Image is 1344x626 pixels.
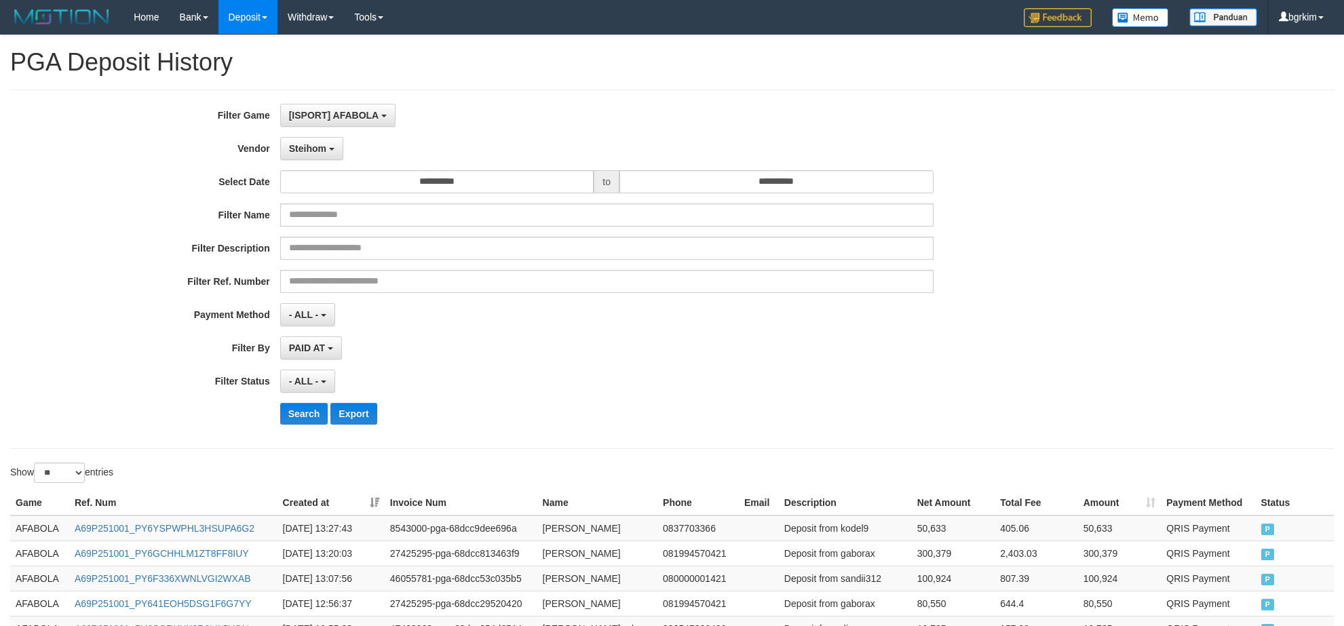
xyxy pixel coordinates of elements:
td: Deposit from sandii312 [779,566,912,591]
th: Ref. Num [69,490,277,515]
span: to [594,170,619,193]
td: 80,550 [1078,591,1161,616]
span: - ALL - [289,376,319,387]
th: Created at: activate to sort column ascending [277,490,385,515]
h1: PGA Deposit History [10,49,1334,76]
button: Search [280,403,328,425]
button: Export [330,403,377,425]
th: Payment Method [1161,490,1255,515]
td: [DATE] 13:27:43 [277,515,385,541]
a: A69P251001_PY6YSPWPHL3HSUPA6G2 [75,523,254,534]
button: Steihom [280,137,343,160]
span: - ALL - [289,309,319,320]
button: PAID AT [280,336,342,359]
span: PAID AT [289,343,325,353]
td: Deposit from gaborax [779,591,912,616]
td: 2,403.03 [995,541,1077,566]
td: 644.4 [995,591,1077,616]
td: 807.39 [995,566,1077,591]
img: MOTION_logo.png [10,7,113,27]
td: 0837703366 [657,515,739,541]
select: Showentries [34,463,85,483]
td: 081994570421 [657,541,739,566]
span: PAID [1261,599,1275,610]
button: [ISPORT] AFABOLA [280,104,396,127]
td: [DATE] 13:07:56 [277,566,385,591]
td: Deposit from kodel9 [779,515,912,541]
td: 80,550 [912,591,995,616]
span: PAID [1261,549,1275,560]
span: PAID [1261,574,1275,585]
span: Steihom [289,143,326,154]
td: [PERSON_NAME] [537,566,657,591]
td: QRIS Payment [1161,591,1255,616]
td: 081994570421 [657,591,739,616]
td: 300,379 [1078,541,1161,566]
td: [PERSON_NAME] [537,591,657,616]
td: 080000001421 [657,566,739,591]
span: [ISPORT] AFABOLA [289,110,379,121]
td: 27425295-pga-68dcc813463f9 [385,541,537,566]
th: Status [1256,490,1334,515]
td: [DATE] 12:56:37 [277,591,385,616]
td: AFABOLA [10,566,69,591]
td: AFABOLA [10,515,69,541]
a: A69P251001_PY6F336XWNLVGI2WXAB [75,573,251,584]
th: Email [739,490,779,515]
img: Button%20Memo.svg [1112,8,1169,27]
button: - ALL - [280,303,335,326]
td: 8543000-pga-68dcc9dee696a [385,515,537,541]
td: [PERSON_NAME] [537,515,657,541]
td: 100,924 [1078,566,1161,591]
td: 50,633 [1078,515,1161,541]
th: Amount: activate to sort column ascending [1078,490,1161,515]
label: Show entries [10,463,113,483]
td: 100,924 [912,566,995,591]
td: 27425295-pga-68dcc29520420 [385,591,537,616]
td: QRIS Payment [1161,541,1255,566]
td: 46055781-pga-68dcc53c035b5 [385,566,537,591]
th: Phone [657,490,739,515]
td: QRIS Payment [1161,566,1255,591]
a: A69P251001_PY6GCHHLM1ZT8FF8IUY [75,548,249,559]
th: Total Fee [995,490,1077,515]
td: Deposit from gaborax [779,541,912,566]
img: Feedback.jpg [1024,8,1092,27]
td: QRIS Payment [1161,515,1255,541]
img: panduan.png [1189,8,1257,26]
td: AFABOLA [10,541,69,566]
a: A69P251001_PY641EOH5DSG1F6G7YY [75,598,252,609]
td: 300,379 [912,541,995,566]
td: 405.06 [995,515,1077,541]
th: Name [537,490,657,515]
th: Description [779,490,912,515]
th: Invoice Num [385,490,537,515]
th: Net Amount [912,490,995,515]
th: Game [10,490,69,515]
td: [PERSON_NAME] [537,541,657,566]
button: - ALL - [280,370,335,393]
td: 50,633 [912,515,995,541]
span: PAID [1261,524,1275,535]
td: [DATE] 13:20:03 [277,541,385,566]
